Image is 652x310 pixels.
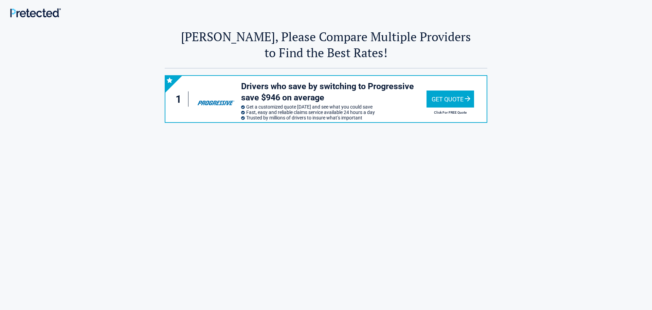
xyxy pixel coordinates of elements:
img: progressive's logo [194,88,238,110]
li: Fast, easy and reliable claims service available 24 hours a day [241,110,427,115]
h3: Drivers who save by switching to Progressive save $946 on average [241,81,427,103]
h2: [PERSON_NAME], Please Compare Multiple Providers to Find the Best Rates! [165,29,487,61]
div: Get Quote [427,91,474,108]
li: Get a customized quote [DATE] and see what you could save [241,104,427,110]
li: Trusted by millions of drivers to insure what’s important [241,115,427,120]
div: 1 [172,92,188,107]
h2: Click For FREE Quote [427,111,474,114]
img: Main Logo [10,8,61,17]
